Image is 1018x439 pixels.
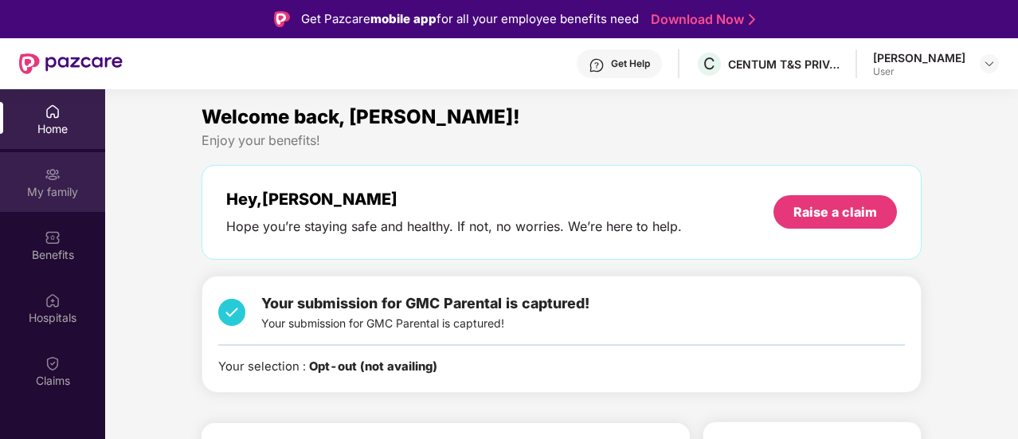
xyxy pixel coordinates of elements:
div: Hey, [PERSON_NAME] [226,190,682,209]
div: Hope you’re staying safe and healthy. If not, no worries. We’re here to help. [226,218,682,235]
img: svg+xml;base64,PHN2ZyBpZD0iSG9zcGl0YWxzIiB4bWxucz0iaHR0cDovL3d3dy53My5vcmcvMjAwMC9zdmciIHdpZHRoPS... [45,292,61,308]
span: Your submission for GMC Parental is captured! [261,295,589,312]
div: Raise a claim [793,203,877,221]
div: [PERSON_NAME] [873,50,965,65]
img: svg+xml;base64,PHN2ZyBpZD0iRHJvcGRvd24tMzJ4MzIiIHhtbG5zPSJodHRwOi8vd3d3LnczLm9yZy8yMDAwL3N2ZyIgd2... [983,57,996,70]
div: Enjoy your benefits! [202,132,922,149]
div: User [873,65,965,78]
a: Download Now [651,11,750,28]
img: svg+xml;base64,PHN2ZyBpZD0iQ2xhaW0iIHhtbG5zPSJodHRwOi8vd3d3LnczLm9yZy8yMDAwL3N2ZyIgd2lkdGg9IjIwIi... [45,355,61,371]
img: svg+xml;base64,PHN2ZyBpZD0iSGVscC0zMngzMiIgeG1sbnM9Imh0dHA6Ly93d3cudzMub3JnLzIwMDAvc3ZnIiB3aWR0aD... [589,57,605,73]
b: Opt-out (not availing) [309,359,437,374]
div: Get Help [611,57,650,70]
div: CENTUM T&S PRIVATE LIMITED [728,57,840,72]
div: Your submission for GMC Parental is captured! [261,292,589,332]
img: svg+xml;base64,PHN2ZyB4bWxucz0iaHR0cDovL3d3dy53My5vcmcvMjAwMC9zdmciIHdpZHRoPSIzNCIgaGVpZ2h0PSIzNC... [218,292,245,332]
img: svg+xml;base64,PHN2ZyB3aWR0aD0iMjAiIGhlaWdodD0iMjAiIHZpZXdCb3g9IjAgMCAyMCAyMCIgZmlsbD0ibm9uZSIgeG... [45,167,61,182]
img: svg+xml;base64,PHN2ZyBpZD0iSG9tZSIgeG1sbnM9Imh0dHA6Ly93d3cudzMub3JnLzIwMDAvc3ZnIiB3aWR0aD0iMjAiIG... [45,104,61,120]
img: New Pazcare Logo [19,53,123,74]
img: svg+xml;base64,PHN2ZyBpZD0iQmVuZWZpdHMiIHhtbG5zPSJodHRwOi8vd3d3LnczLm9yZy8yMDAwL3N2ZyIgd2lkdGg9Ij... [45,229,61,245]
strong: mobile app [370,11,437,26]
div: Get Pazcare for all your employee benefits need [301,10,639,29]
span: C [703,54,715,73]
span: Welcome back, [PERSON_NAME]! [202,105,520,128]
img: Logo [274,11,290,27]
div: Your selection : [218,358,437,376]
img: Stroke [749,11,755,28]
